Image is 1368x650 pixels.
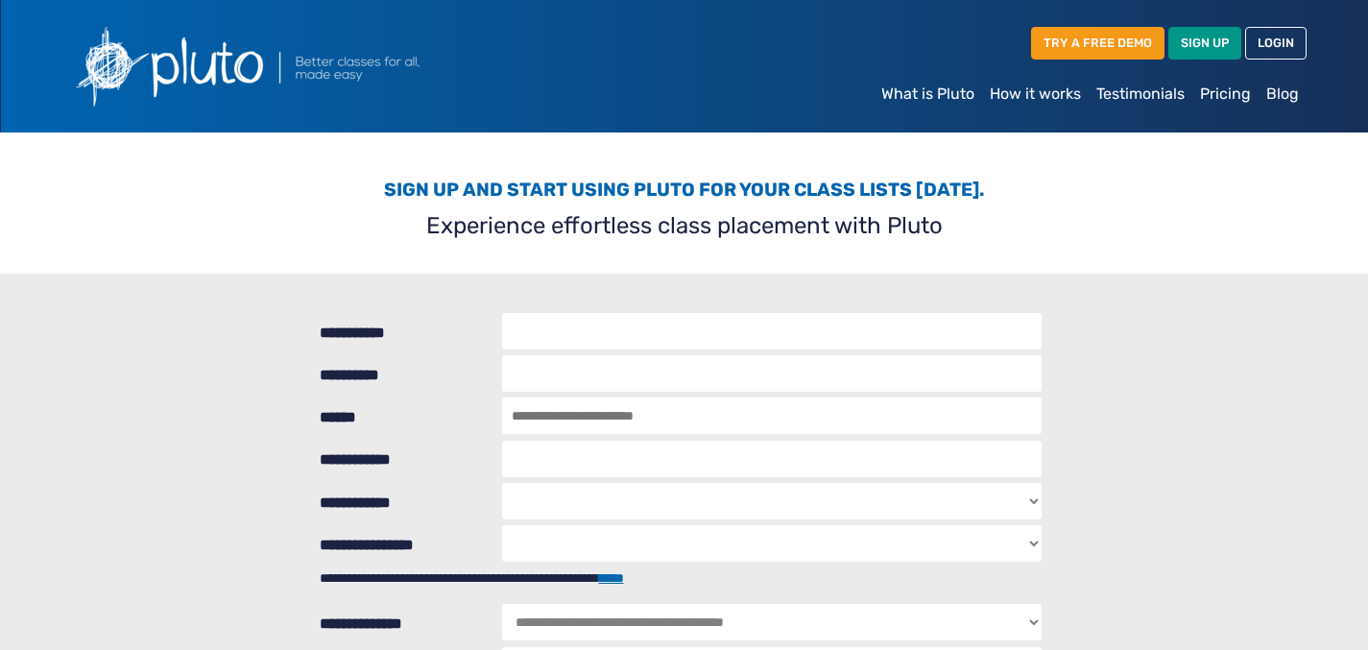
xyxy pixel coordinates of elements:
a: How it works [982,75,1089,113]
a: Testimonials [1089,75,1192,113]
a: What is Pluto [874,75,982,113]
a: Pricing [1192,75,1259,113]
a: Blog [1259,75,1307,113]
a: SIGN UP [1168,27,1241,59]
p: Experience effortless class placement with Pluto [74,208,1295,243]
h3: Sign up and start using Pluto for your class lists [DATE]. [74,179,1295,201]
a: TRY A FREE DEMO [1031,27,1164,59]
a: LOGIN [1245,27,1307,59]
img: Pluto logo with the text Better classes for all, made easy [62,15,523,117]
